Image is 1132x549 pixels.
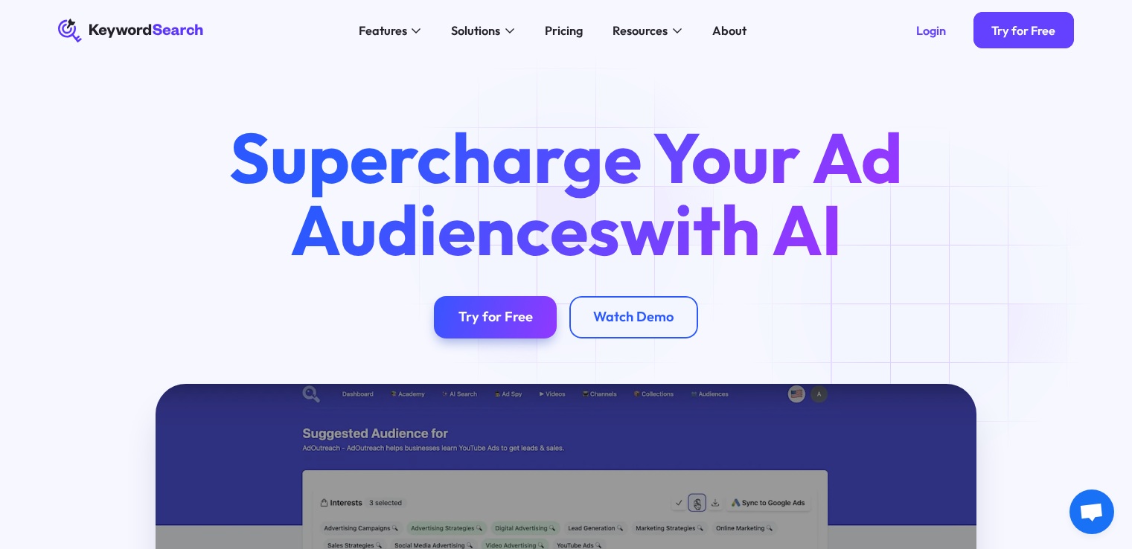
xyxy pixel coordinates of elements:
div: Watch Demo [593,309,674,326]
div: Resources [613,22,668,40]
a: Try for Free [973,12,1074,48]
div: Pricing [545,22,583,40]
a: Login [898,12,964,48]
a: Open chat [1069,489,1114,534]
div: Try for Free [991,23,1055,38]
h1: Supercharge Your Ad Audiences [201,121,930,266]
a: About [703,19,755,43]
a: Pricing [535,19,592,43]
a: Try for Free [434,296,557,338]
div: Login [916,23,946,38]
div: About [712,22,746,40]
div: Solutions [451,22,500,40]
div: Try for Free [458,309,533,326]
span: with AI [620,185,842,273]
div: Features [359,22,407,40]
